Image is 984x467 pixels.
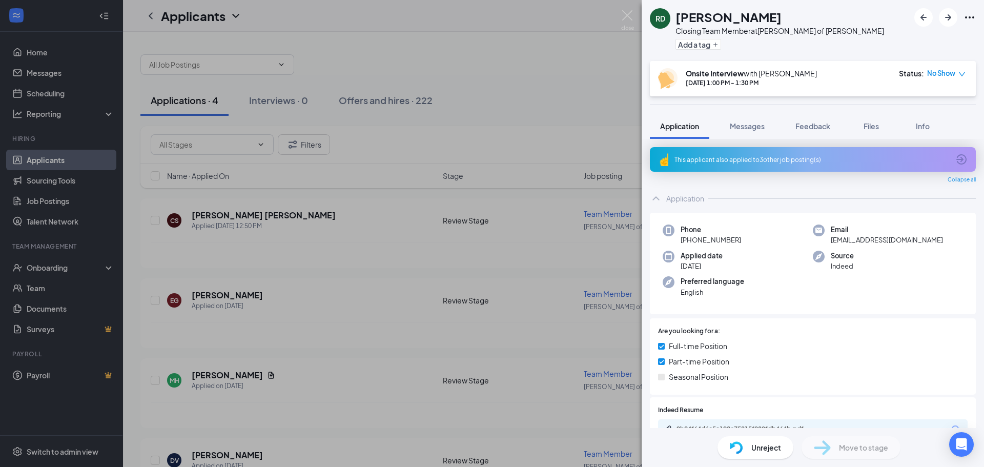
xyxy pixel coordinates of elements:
span: Messages [730,121,765,131]
span: Email [831,225,943,235]
button: ArrowRight [939,8,957,27]
span: Feedback [795,121,830,131]
div: Closing Team Member at [PERSON_NAME] of [PERSON_NAME] [675,26,884,36]
div: Status : [899,68,924,78]
span: Application [660,121,699,131]
span: [EMAIL_ADDRESS][DOMAIN_NAME] [831,235,943,245]
span: Are you looking for a: [658,327,720,336]
button: PlusAdd a tag [675,39,721,50]
svg: Plus [712,42,719,48]
span: Applied date [681,251,723,261]
div: Open Intercom Messenger [949,432,974,457]
b: Onsite Interview [686,69,744,78]
svg: Download [949,424,961,436]
span: [DATE] [681,261,723,271]
span: No Show [927,68,955,78]
span: Files [864,121,879,131]
svg: ChevronUp [650,192,662,205]
div: [DATE] 1:00 PM - 1:30 PM [686,78,817,87]
svg: Paperclip [664,425,672,433]
span: Full-time Position [669,340,727,352]
svg: ArrowLeftNew [917,11,930,24]
span: Seasonal Position [669,371,728,382]
span: English [681,287,744,297]
svg: Ellipses [963,11,976,24]
div: 9b04f64d6e5a192e75215f080fdb464b.pdf [676,425,820,433]
button: ArrowLeftNew [914,8,933,27]
span: Source [831,251,854,261]
span: Collapse all [948,176,976,184]
h1: [PERSON_NAME] [675,8,782,26]
span: Indeed Resume [658,405,703,415]
span: Info [916,121,930,131]
div: This applicant also applied to 3 other job posting(s) [674,155,949,164]
div: RD [655,13,665,24]
span: Indeed [831,261,854,271]
div: Application [666,193,704,204]
span: Move to stage [839,442,888,453]
div: with [PERSON_NAME] [686,68,817,78]
span: Preferred language [681,276,744,287]
span: Unreject [751,442,781,453]
span: down [958,71,966,78]
svg: ArrowRight [942,11,954,24]
a: Paperclip9b04f64d6e5a192e75215f080fdb464b.pdf [664,425,830,435]
span: [PHONE_NUMBER] [681,235,741,245]
span: Part-time Position [669,356,729,367]
span: Phone [681,225,741,235]
svg: ArrowCircle [955,153,968,166]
